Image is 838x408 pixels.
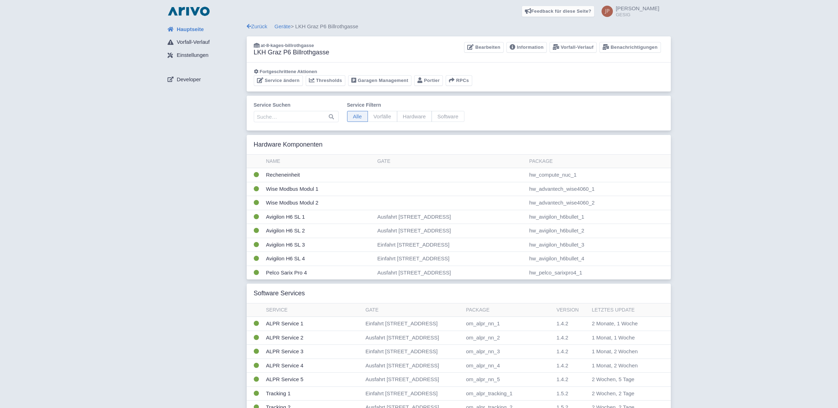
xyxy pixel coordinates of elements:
[463,303,553,317] th: Package
[463,317,553,331] td: om_alpr_nn_1
[263,252,375,266] td: Avigilon H6 SL 4
[347,111,368,122] span: Alle
[363,359,463,373] td: Ausfahrt [STREET_ADDRESS]
[414,75,443,86] a: Portier
[363,317,463,331] td: Einfahrt [STREET_ADDRESS]
[177,25,204,34] span: Hauptseite
[374,155,526,168] th: Gate
[506,42,547,53] a: Information
[347,101,464,109] label: Service filtern
[162,23,247,36] a: Hauptseite
[363,386,463,401] td: Einfahrt [STREET_ADDRESS]
[556,376,568,382] span: 1.4.2
[162,73,247,86] a: Developer
[432,111,464,122] span: Software
[374,224,526,238] td: Ausfahrt [STREET_ADDRESS]
[247,23,268,29] a: Zurück
[522,6,595,17] a: Feedback für diese Seite?
[556,362,568,368] span: 1.4.2
[589,317,658,331] td: 2 Monate, 1 Woche
[464,42,503,53] a: Bearbeiten
[526,196,670,210] td: hw_advantech_wise4060_2
[526,210,670,224] td: hw_avigilon_h6bullet_1
[397,111,432,122] span: Hardware
[348,75,411,86] a: Garagen Management
[589,386,658,401] td: 2 Wochen, 2 Tage
[162,49,247,62] a: Einstellungen
[463,331,553,345] td: om_alpr_nn_2
[589,359,658,373] td: 1 Monat, 2 Wochen
[463,345,553,359] td: om_alpr_nn_3
[263,266,375,279] td: Pelco Sarix Pro 4
[263,210,375,224] td: Avigilon H6 SL 1
[254,290,305,297] h3: Software Services
[589,303,658,317] th: Letztes Update
[597,6,659,17] a: [PERSON_NAME] GESIG
[261,43,314,48] span: at-8-kages-billrothgasse
[368,111,397,122] span: Vorfälle
[263,238,375,252] td: Avigilon H6 SL 3
[363,303,463,317] th: Gate
[463,373,553,387] td: om_alpr_nn_5
[374,238,526,252] td: Einfahrt [STREET_ADDRESS]
[177,76,201,84] span: Developer
[263,224,375,238] td: Avigilon H6 SL 2
[526,155,670,168] th: Package
[363,331,463,345] td: Ausfahrt [STREET_ADDRESS]
[177,38,210,46] span: Vorfall-Verlauf
[526,238,670,252] td: hw_avigilon_h6bullet_3
[263,373,363,387] td: ALPR Service 5
[616,5,659,11] span: [PERSON_NAME]
[263,331,363,345] td: ALPR Service 2
[275,23,291,29] a: Geräte
[526,252,670,266] td: hw_avigilon_h6bullet_4
[526,224,670,238] td: hw_avigilon_h6bullet_2
[166,6,211,17] img: logo
[306,75,345,86] a: Thresholds
[260,69,317,74] span: Fortgeschrittene Aktionen
[263,317,363,331] td: ALPR Service 1
[589,345,658,359] td: 1 Monat, 2 Wochen
[463,359,553,373] td: om_alpr_nn_4
[374,266,526,279] td: Ausfahrt [STREET_ADDRESS]
[553,303,589,317] th: Version
[254,111,339,122] input: Suche…
[363,345,463,359] td: Einfahrt [STREET_ADDRESS]
[162,36,247,49] a: Vorfall-Verlauf
[263,182,375,196] td: Wise Modbus Modul 1
[263,345,363,359] td: ALPR Service 3
[556,390,568,396] span: 1.5.2
[463,386,553,401] td: om_alpr_tracking_1
[599,42,661,53] a: Benachrichtigungen
[254,75,303,86] a: Service ändern
[446,75,472,86] button: RPCs
[526,182,670,196] td: hw_advantech_wise4060_1
[177,51,209,59] span: Einstellungen
[254,101,339,109] label: Service suchen
[263,196,375,210] td: Wise Modbus Modul 2
[263,155,375,168] th: Name
[616,12,659,17] small: GESIG
[363,373,463,387] td: Ausfahrt [STREET_ADDRESS]
[254,49,329,57] h3: LKH Graz P6 Billrothgasse
[526,266,670,279] td: hw_pelco_sarixpro4_1
[247,23,671,31] div: > LKH Graz P6 Billrothgasse
[374,210,526,224] td: Ausfahrt [STREET_ADDRESS]
[556,348,568,354] span: 1.4.2
[526,168,670,182] td: hw_compute_nuc_1
[263,303,363,317] th: Service
[263,386,363,401] td: Tracking 1
[263,359,363,373] td: ALPR Service 4
[550,42,597,53] a: Vorfall-Verlauf
[374,252,526,266] td: Einfahrt [STREET_ADDRESS]
[254,141,323,149] h3: Hardware Komponenten
[263,168,375,182] td: Recheneinheit
[556,335,568,341] span: 1.4.2
[556,320,568,326] span: 1.4.2
[589,373,658,387] td: 2 Wochen, 5 Tage
[589,331,658,345] td: 1 Monat, 1 Woche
